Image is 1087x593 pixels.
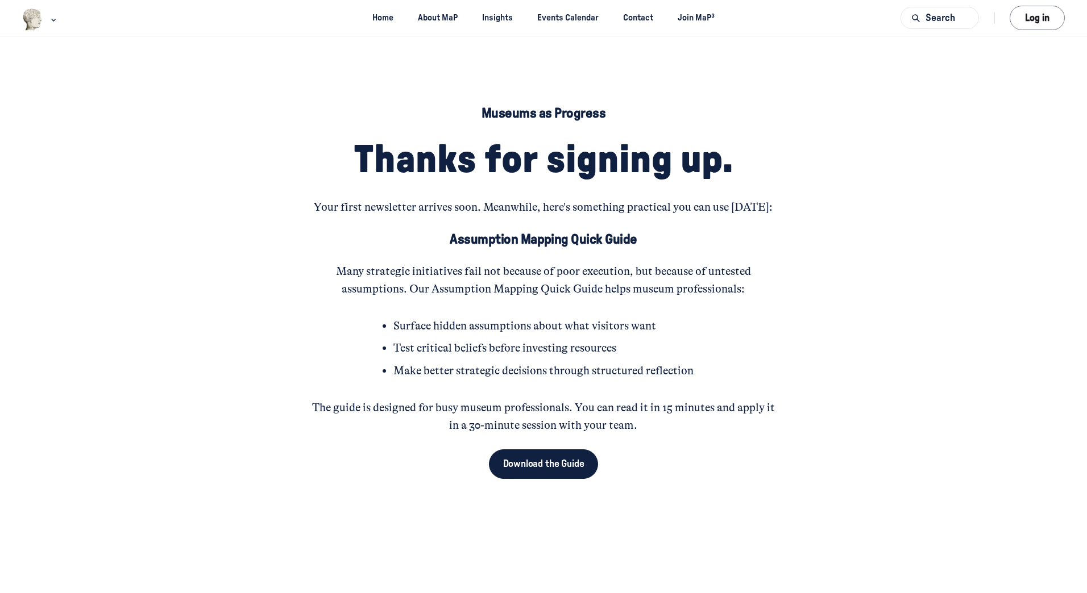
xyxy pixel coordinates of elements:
span: The guide is designed for busy museum professionals. You can read it in 15 minutes and apply it i... [312,401,777,432]
img: Museums as Progress logo [22,9,43,31]
span: Museums as Progress [482,107,605,120]
button: Search [901,7,979,29]
a: Insights [472,7,523,28]
a: Contact [613,7,663,28]
span: Your first newsletter arrives soon. Meanwhile, here's something practical you can use [DATE]: [314,201,773,214]
span: Download the Guide [503,459,584,469]
a: Join MaP³ [668,7,725,28]
span: Test critical beliefs before investing resources [393,341,616,354]
span: Assumption Mapping Quick Guide [450,233,637,247]
a: Download the Guide [489,449,599,479]
span: Make better strategic decisions through structured reflection [393,364,694,377]
span: Many strategic initiatives fail not because of poor execution, but because of untested assumption... [336,265,753,295]
span: Surface hidden assumptions about what visitors want [393,319,656,332]
a: About MaP [408,7,468,28]
span: Thanks for signing up. [354,140,733,179]
button: Log in [1010,6,1065,30]
a: Events Calendar [528,7,609,28]
a: Home [362,7,403,28]
button: Museums as Progress logo [22,7,59,32]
